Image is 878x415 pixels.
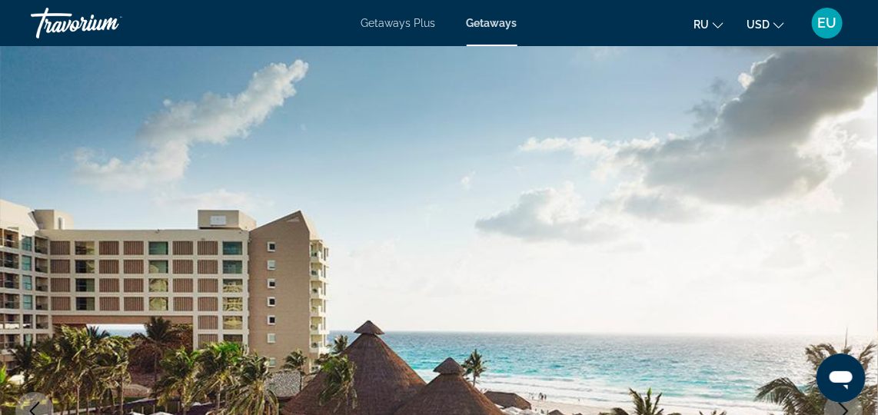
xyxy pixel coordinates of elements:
[467,17,517,29] a: Getaways
[31,3,185,43] a: Travorium
[747,13,784,35] button: Change currency
[693,18,709,31] span: ru
[747,18,770,31] span: USD
[693,13,723,35] button: Change language
[361,17,436,29] a: Getaways Plus
[818,15,837,31] span: EU
[816,354,866,403] iframe: Button to launch messaging window
[807,7,847,39] button: User Menu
